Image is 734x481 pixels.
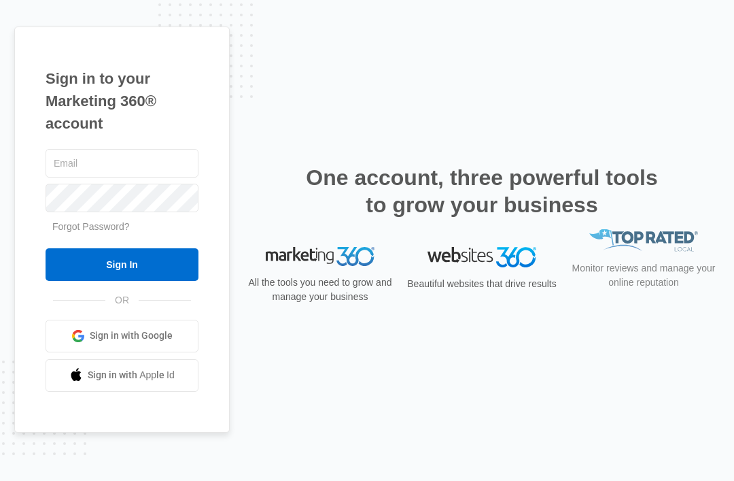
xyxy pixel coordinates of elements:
span: Sign in with Apple Id [88,368,175,382]
img: Websites 360 [427,247,536,267]
p: Monitor reviews and manage your online reputation [567,279,720,308]
p: Beautiful websites that drive results [406,277,558,291]
img: Marketing 360 [266,247,374,266]
input: Email [46,149,198,178]
input: Sign In [46,248,198,281]
h1: Sign in to your Marketing 360® account [46,67,198,135]
a: Forgot Password? [52,221,130,232]
img: Top Rated Local [589,247,698,269]
p: All the tools you need to grow and manage your business [244,276,396,304]
a: Sign in with Apple Id [46,359,198,392]
h2: One account, three powerful tools to grow your business [302,164,662,218]
span: Sign in with Google [90,329,173,343]
span: OR [105,293,139,308]
a: Sign in with Google [46,320,198,352]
